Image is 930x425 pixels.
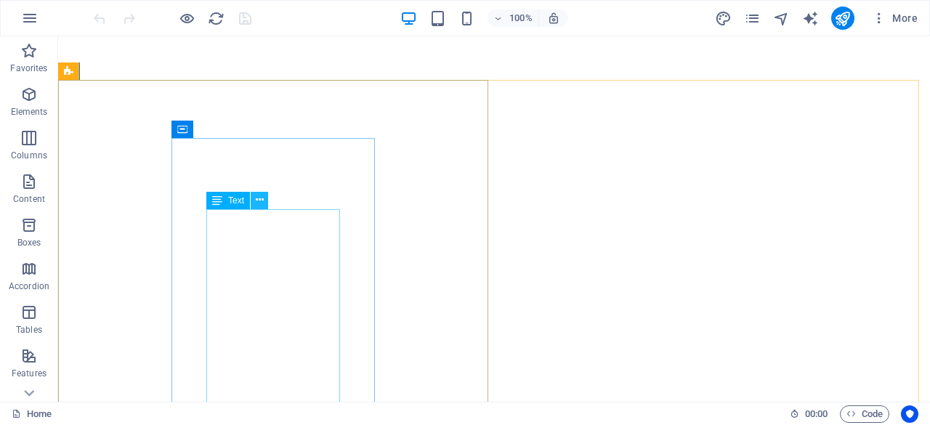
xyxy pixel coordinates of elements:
span: 00 00 [805,405,828,423]
button: navigator [773,9,790,27]
p: Favorites [10,62,47,74]
button: 100% [488,9,539,27]
i: Publish [834,10,851,27]
span: More [872,11,918,25]
p: Accordion [9,280,49,292]
span: Code [846,405,883,423]
a: Click to cancel selection. Double-click to open Pages [12,405,52,423]
i: On resize automatically adjust zoom level to fit chosen device. [547,12,560,25]
button: reload [207,9,225,27]
button: Usercentrics [901,405,918,423]
p: Tables [16,324,42,336]
p: Features [12,368,46,379]
button: More [866,7,923,30]
button: Click here to leave preview mode and continue editing [178,9,195,27]
p: Content [13,193,45,205]
button: text_generator [802,9,820,27]
span: : [815,408,817,419]
i: Reload page [208,10,225,27]
i: Navigator [773,10,790,27]
p: Elements [11,106,48,118]
p: Columns [11,150,47,161]
button: pages [744,9,761,27]
button: Code [840,405,889,423]
p: Boxes [17,237,41,248]
h6: Session time [790,405,828,423]
button: design [715,9,732,27]
i: Pages (Ctrl+Alt+S) [744,10,761,27]
h6: 100% [509,9,533,27]
i: AI Writer [802,10,819,27]
span: Text [228,196,244,205]
i: Design (Ctrl+Alt+Y) [715,10,732,27]
button: publish [831,7,854,30]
